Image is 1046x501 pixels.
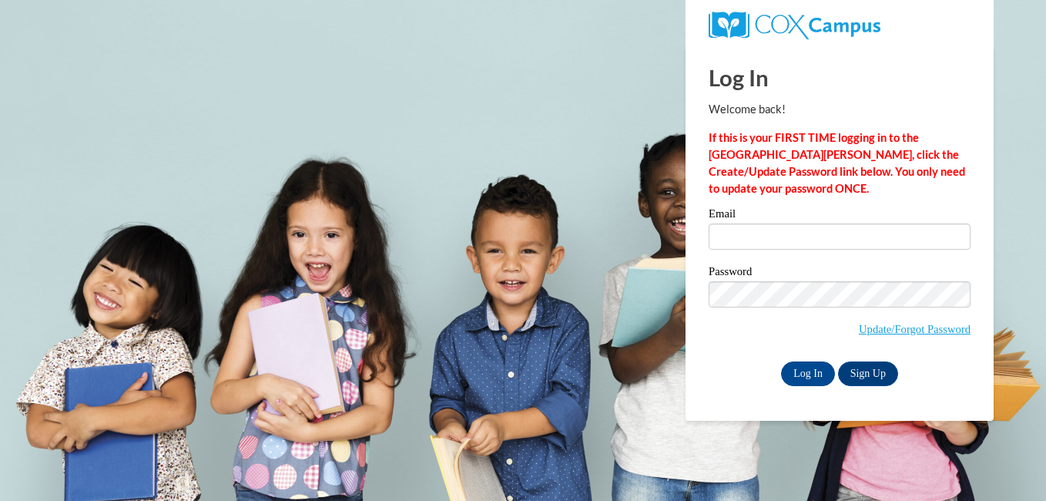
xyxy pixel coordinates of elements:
img: COX Campus [709,12,880,39]
label: Email [709,208,971,224]
label: Password [709,266,971,281]
h1: Log In [709,62,971,93]
a: Update/Forgot Password [859,323,971,335]
input: Log In [781,361,835,386]
p: Welcome back! [709,101,971,118]
strong: If this is your FIRST TIME logging in to the [GEOGRAPHIC_DATA][PERSON_NAME], click the Create/Upd... [709,131,965,195]
a: COX Campus [709,18,880,31]
a: Sign Up [838,361,898,386]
